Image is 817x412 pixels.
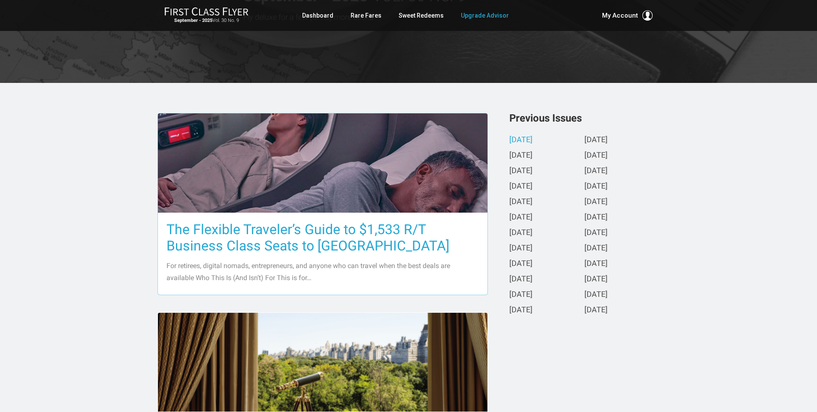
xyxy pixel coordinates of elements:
[584,182,608,191] a: [DATE]
[584,275,608,284] a: [DATE]
[602,10,653,21] button: My Account
[584,136,608,145] a: [DATE]
[164,18,248,24] small: Vol. 30 No. 9
[157,113,488,295] a: The Flexible Traveler’s Guide to $1,533 R/T Business Class Seats to [GEOGRAPHIC_DATA] For retiree...
[602,10,638,21] span: My Account
[509,229,533,238] a: [DATE]
[509,275,533,284] a: [DATE]
[584,259,608,269] a: [DATE]
[351,8,381,23] a: Rare Fares
[509,259,533,269] a: [DATE]
[584,151,608,160] a: [DATE]
[584,229,608,238] a: [DATE]
[509,213,533,222] a: [DATE]
[509,290,533,299] a: [DATE]
[461,8,509,23] a: Upgrade Advisor
[302,8,333,23] a: Dashboard
[584,167,608,176] a: [DATE]
[166,221,479,254] h3: The Flexible Traveler’s Guide to $1,533 R/T Business Class Seats to [GEOGRAPHIC_DATA]
[164,7,248,24] a: First Class FlyerSeptember - 2025Vol. 30 No. 9
[399,8,444,23] a: Sweet Redeems
[164,7,248,16] img: First Class Flyer
[174,18,212,23] strong: September - 2025
[584,290,608,299] a: [DATE]
[509,182,533,191] a: [DATE]
[584,198,608,207] a: [DATE]
[584,244,608,253] a: [DATE]
[166,260,479,284] p: For retirees, digital nomads, entrepreneurs, and anyone who can travel when the best deals are av...
[509,151,533,160] a: [DATE]
[509,306,533,315] a: [DATE]
[509,198,533,207] a: [DATE]
[509,136,533,145] a: [DATE]
[584,213,608,222] a: [DATE]
[509,113,660,123] h3: Previous Issues
[509,167,533,176] a: [DATE]
[584,306,608,315] a: [DATE]
[509,244,533,253] a: [DATE]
